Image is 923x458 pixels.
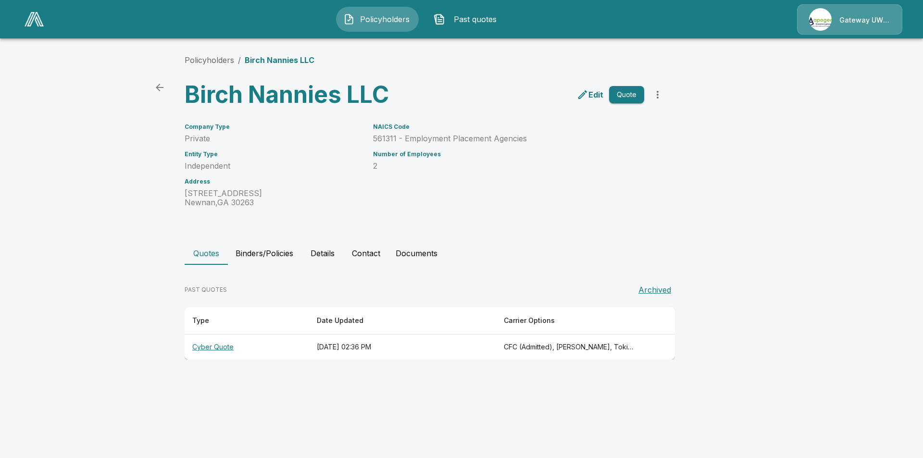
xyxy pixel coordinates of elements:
[185,55,234,65] a: Policyholders
[373,124,644,130] h6: NAICS Code
[185,307,309,334] th: Type
[388,242,445,265] button: Documents
[309,307,496,334] th: Date Updated
[185,178,362,185] h6: Address
[373,161,644,171] p: 2
[449,13,502,25] span: Past quotes
[185,134,362,143] p: Private
[609,86,644,104] button: Quote
[185,124,362,130] h6: Company Type
[185,54,314,66] nav: breadcrumb
[496,334,642,360] th: CFC (Admitted), Beazley, Tokio Marine TMHCC (Non-Admitted), At-Bay (Non-Admitted), Coalition (Non...
[373,151,644,158] h6: Number of Employees
[245,54,314,66] p: Birch Nannies LLC
[373,134,644,143] p: 561311 - Employment Placement Agencies
[185,285,227,294] p: PAST QUOTES
[228,242,301,265] button: Binders/Policies
[185,334,309,360] th: Cyber Quote
[343,13,355,25] img: Policyholders Icon
[635,280,675,299] button: Archived
[648,85,667,104] button: more
[575,87,605,102] a: edit
[185,151,362,158] h6: Entity Type
[185,242,228,265] button: Quotes
[359,13,412,25] span: Policyholders
[185,307,675,359] table: responsive table
[336,7,419,32] button: Policyholders IconPolicyholders
[309,334,496,360] th: [DATE] 02:36 PM
[185,189,362,207] p: [STREET_ADDRESS] Newnan , GA 30263
[496,307,642,334] th: Carrier Options
[238,54,241,66] li: /
[25,12,44,26] img: AA Logo
[426,7,509,32] button: Past quotes IconPast quotes
[185,242,738,265] div: policyholder tabs
[185,161,362,171] p: Independent
[301,242,344,265] button: Details
[150,78,169,97] a: back
[185,81,422,108] h3: Birch Nannies LLC
[588,89,603,100] p: Edit
[344,242,388,265] button: Contact
[434,13,445,25] img: Past quotes Icon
